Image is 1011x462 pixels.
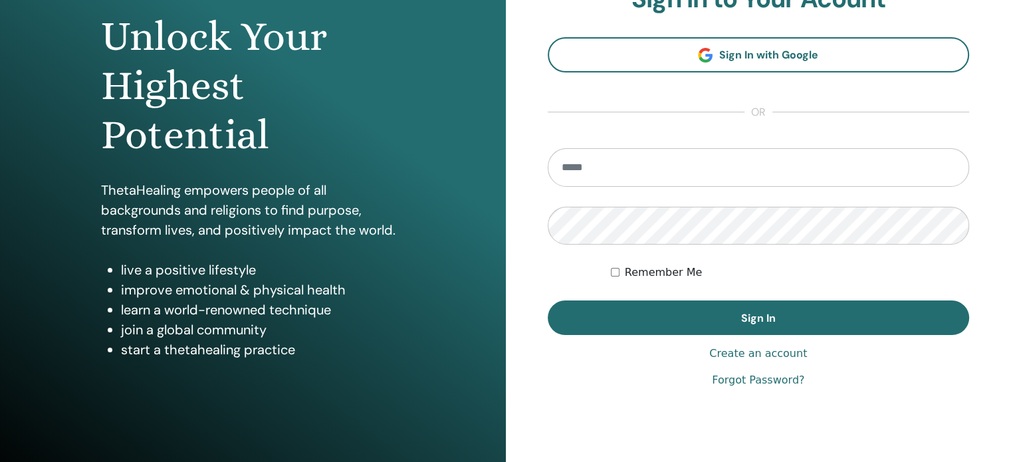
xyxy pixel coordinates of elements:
div: Keep me authenticated indefinitely or until I manually logout [611,265,969,281]
li: live a positive lifestyle [121,260,405,280]
span: or [744,104,772,120]
li: join a global community [121,320,405,340]
h1: Unlock Your Highest Potential [101,12,405,160]
p: ThetaHealing empowers people of all backgrounds and religions to find purpose, transform lives, a... [101,180,405,240]
span: Sign In with Google [719,48,818,62]
label: Remember Me [625,265,703,281]
a: Sign In with Google [548,37,970,72]
a: Forgot Password? [712,372,804,388]
a: Create an account [709,346,807,362]
li: improve emotional & physical health [121,280,405,300]
li: learn a world-renowned technique [121,300,405,320]
button: Sign In [548,300,970,335]
li: start a thetahealing practice [121,340,405,360]
span: Sign In [741,311,776,325]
